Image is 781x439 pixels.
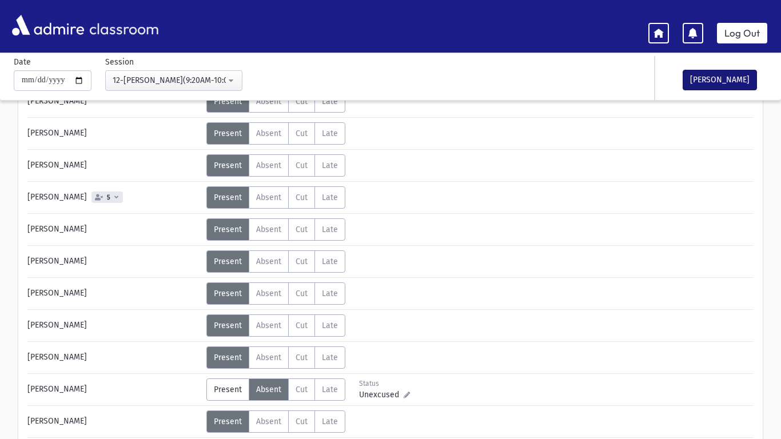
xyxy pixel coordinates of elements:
[22,122,206,145] div: [PERSON_NAME]
[22,154,206,177] div: [PERSON_NAME]
[296,161,308,170] span: Cut
[214,385,242,394] span: Present
[105,194,113,201] span: 5
[256,321,281,330] span: Absent
[22,314,206,337] div: [PERSON_NAME]
[322,321,338,330] span: Late
[296,321,308,330] span: Cut
[22,346,206,369] div: [PERSON_NAME]
[206,378,345,401] div: AttTypes
[256,161,281,170] span: Absent
[206,122,345,145] div: AttTypes
[256,129,281,138] span: Absent
[322,129,338,138] span: Late
[296,257,308,266] span: Cut
[296,193,308,202] span: Cut
[206,346,345,369] div: AttTypes
[296,289,308,298] span: Cut
[22,282,206,305] div: [PERSON_NAME]
[256,97,281,106] span: Absent
[256,417,281,426] span: Absent
[322,289,338,298] span: Late
[256,225,281,234] span: Absent
[322,193,338,202] span: Late
[214,97,242,106] span: Present
[256,385,281,394] span: Absent
[206,218,345,241] div: AttTypes
[105,56,134,68] label: Session
[22,410,206,433] div: [PERSON_NAME]
[206,282,345,305] div: AttTypes
[322,257,338,266] span: Late
[322,161,338,170] span: Late
[206,314,345,337] div: AttTypes
[359,378,410,389] div: Status
[322,385,338,394] span: Late
[22,186,206,209] div: [PERSON_NAME]
[359,389,404,401] span: Unexcused
[206,90,345,113] div: AttTypes
[14,56,31,68] label: Date
[214,353,242,362] span: Present
[214,193,242,202] span: Present
[214,257,242,266] span: Present
[206,154,345,177] div: AttTypes
[296,129,308,138] span: Cut
[683,70,757,90] button: [PERSON_NAME]
[717,23,767,43] a: Log Out
[206,410,345,433] div: AttTypes
[87,10,159,41] span: classroom
[22,250,206,273] div: [PERSON_NAME]
[206,250,345,273] div: AttTypes
[322,97,338,106] span: Late
[214,225,242,234] span: Present
[214,321,242,330] span: Present
[296,417,308,426] span: Cut
[256,289,281,298] span: Absent
[214,417,242,426] span: Present
[296,353,308,362] span: Cut
[296,97,308,106] span: Cut
[9,12,87,38] img: AdmirePro
[22,378,206,401] div: [PERSON_NAME]
[113,74,226,86] div: 12-[PERSON_NAME](9:20AM-10:03AM)
[105,70,242,91] button: 12-H-שמואל א(9:20AM-10:03AM)
[206,186,345,209] div: AttTypes
[214,129,242,138] span: Present
[214,289,242,298] span: Present
[22,218,206,241] div: [PERSON_NAME]
[22,90,206,113] div: [PERSON_NAME]
[296,225,308,234] span: Cut
[296,385,308,394] span: Cut
[214,161,242,170] span: Present
[256,257,281,266] span: Absent
[256,353,281,362] span: Absent
[256,193,281,202] span: Absent
[322,225,338,234] span: Late
[322,353,338,362] span: Late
